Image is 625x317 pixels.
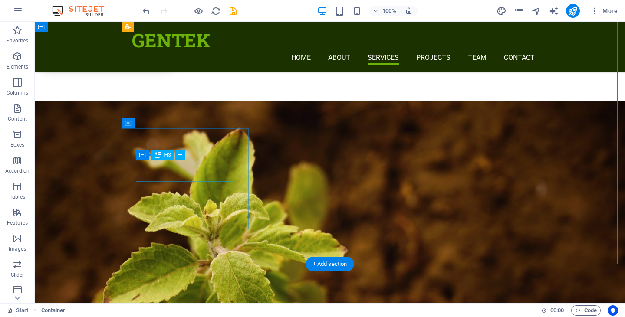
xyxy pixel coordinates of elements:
i: Undo: Edit headline (Ctrl+Z) [141,6,151,16]
span: More [590,7,618,15]
p: Boxes [10,141,25,148]
button: navigator [531,6,542,16]
button: 100% [369,6,400,16]
p: Favorites [6,37,28,44]
button: design [497,6,507,16]
div: + Add section [306,257,354,271]
span: H3 [164,152,171,157]
span: : [556,307,558,314]
h6: Session time [541,305,564,316]
p: Columns [7,89,28,96]
p: Accordion [5,167,30,174]
i: Publish [568,6,578,16]
p: Content [8,115,27,122]
span: Code [575,305,597,316]
p: Features [7,219,28,226]
i: Save (Ctrl+S) [228,6,238,16]
button: Click here to leave preview mode and continue editing [193,6,204,16]
nav: breadcrumb [41,305,66,316]
button: pages [514,6,524,16]
p: Elements [7,63,29,70]
a: Click to cancel selection. Double-click to open Pages [7,305,29,316]
button: save [228,6,238,16]
p: Images [9,245,26,252]
span: Click to select. Double-click to edit [41,305,66,316]
button: text_generator [549,6,559,16]
button: reload [211,6,221,16]
i: Navigator [531,6,541,16]
i: Reload page [211,6,221,16]
i: On resize automatically adjust zoom level to fit chosen device. [405,7,413,15]
i: AI Writer [549,6,559,16]
button: Code [571,305,601,316]
i: Design (Ctrl+Alt+Y) [497,6,507,16]
h6: 100% [382,6,396,16]
button: More [587,4,621,18]
p: Tables [10,193,25,200]
button: publish [566,4,580,18]
span: 00 00 [550,305,564,316]
p: Slider [11,271,24,278]
img: Editor Logo [50,6,115,16]
button: undo [141,6,151,16]
button: Usercentrics [608,305,618,316]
